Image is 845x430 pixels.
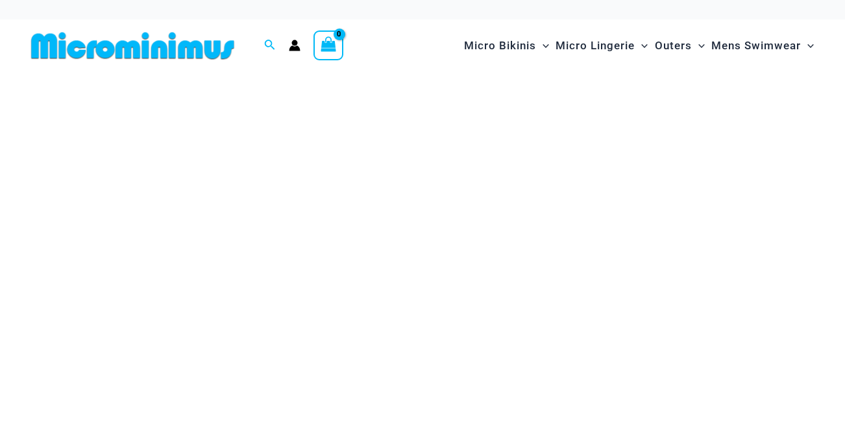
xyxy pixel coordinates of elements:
[556,29,635,62] span: Micro Lingerie
[461,26,552,66] a: Micro BikinisMenu ToggleMenu Toggle
[635,29,648,62] span: Menu Toggle
[459,24,819,67] nav: Site Navigation
[289,40,300,51] a: Account icon link
[264,38,276,54] a: Search icon link
[26,31,239,60] img: MM SHOP LOGO FLAT
[464,29,536,62] span: Micro Bikinis
[655,29,692,62] span: Outers
[708,26,817,66] a: Mens SwimwearMenu ToggleMenu Toggle
[711,29,801,62] span: Mens Swimwear
[313,30,343,60] a: View Shopping Cart, empty
[692,29,705,62] span: Menu Toggle
[552,26,651,66] a: Micro LingerieMenu ToggleMenu Toggle
[536,29,549,62] span: Menu Toggle
[801,29,814,62] span: Menu Toggle
[652,26,708,66] a: OutersMenu ToggleMenu Toggle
